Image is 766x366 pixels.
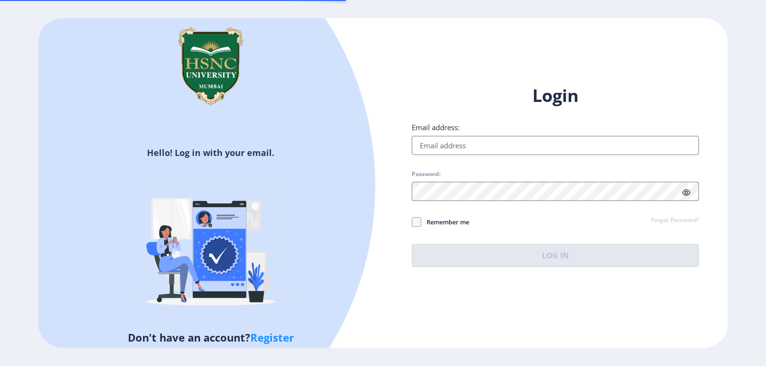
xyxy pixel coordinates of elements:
label: Password: [412,170,440,178]
a: Forgot Password? [651,216,699,225]
h5: Don't have an account? [45,330,376,345]
h1: Login [412,84,699,107]
img: hsnc.png [163,18,259,114]
a: Register [250,330,294,344]
span: Remember me [421,216,469,228]
img: Verified-rafiki.svg [127,162,294,330]
button: Log In [412,244,699,267]
input: Email address [412,136,699,155]
label: Email address: [412,122,460,132]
